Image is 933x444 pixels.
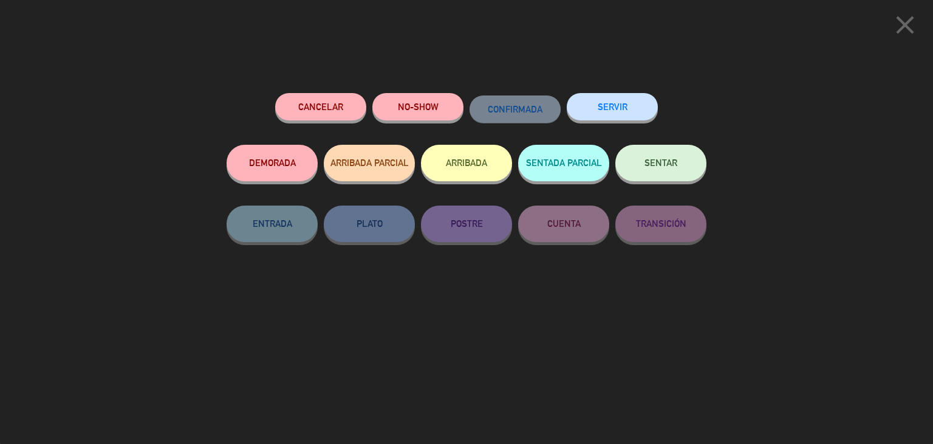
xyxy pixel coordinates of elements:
span: SENTAR [644,158,677,168]
span: CONFIRMADA [488,104,542,114]
button: close [886,9,924,45]
button: POSTRE [421,206,512,242]
button: SENTAR [615,145,706,181]
span: ARRIBADA PARCIAL [330,158,409,168]
i: close [890,10,920,40]
button: CUENTA [518,206,609,242]
button: NO-SHOW [372,93,463,120]
button: ENTRADA [227,206,318,242]
button: TRANSICIÓN [615,206,706,242]
button: Cancelar [275,93,366,120]
button: CONFIRMADA [470,95,561,123]
button: SENTADA PARCIAL [518,145,609,181]
button: PLATO [324,206,415,242]
button: ARRIBADA [421,145,512,181]
button: SERVIR [567,93,658,120]
button: DEMORADA [227,145,318,181]
button: ARRIBADA PARCIAL [324,145,415,181]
